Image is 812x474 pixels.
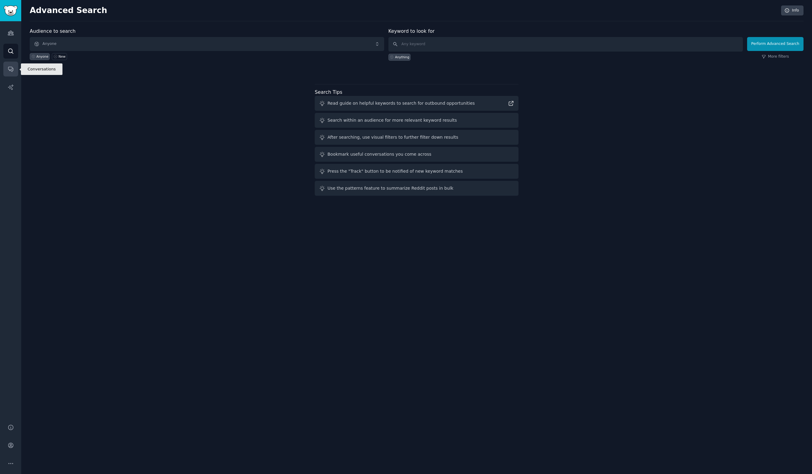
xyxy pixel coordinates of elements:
img: GummySearch logo [4,5,18,16]
label: Search Tips [315,89,342,95]
div: Press the "Track" button to be notified of new keyword matches [327,168,463,174]
div: Bookmark useful conversations you come across [327,151,431,157]
div: Use the patterns feature to summarize Reddit posts in bulk [327,185,453,191]
label: Keyword to look for [388,28,435,34]
div: Anyone [36,54,49,59]
div: New [59,54,65,59]
div: Search within an audience for more relevant keyword results [327,117,457,124]
a: More filters [762,54,789,59]
a: Info [781,5,804,16]
a: New [52,53,67,60]
label: Audience to search [30,28,75,34]
div: Anything [395,55,409,59]
h2: Advanced Search [30,6,778,15]
div: Read guide on helpful keywords to search for outbound opportunities [327,100,475,107]
button: Anyone [30,37,384,51]
button: Perform Advanced Search [747,37,804,51]
div: After searching, use visual filters to further filter down results [327,134,458,141]
input: Any keyword [388,37,743,52]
